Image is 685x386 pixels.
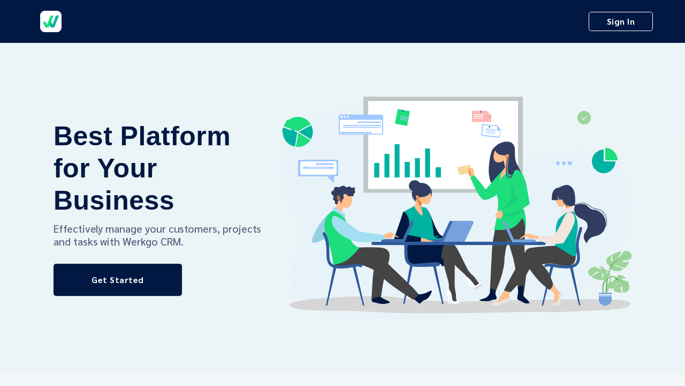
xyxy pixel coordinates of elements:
img: A cartoon of a group of people at work [279,96,631,319]
img: Werkgo Logo [40,11,62,32]
a: Sign In [589,12,653,31]
a: Get Started [54,264,182,296]
h4: Effectively manage your customers, projects and tasks with Werkgo CRM. [54,222,279,248]
a: Werkgo Logo [32,5,70,38]
span: Sign In [597,14,644,29]
span: Get Started [62,272,173,287]
p: Best Platform for Your Business [54,120,279,217]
